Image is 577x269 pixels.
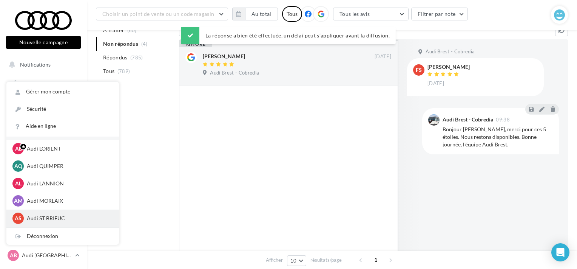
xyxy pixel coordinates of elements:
div: Audi Brest - Cobredia [443,117,493,122]
span: AM [14,197,23,205]
span: Audi Brest - Cobredia [210,70,259,76]
span: (789) [117,68,130,74]
span: 10 [290,258,297,264]
span: Tous les avis [339,11,370,17]
button: 10 [287,255,306,266]
p: Audi MORLAIX [27,197,110,205]
span: AL [15,145,22,152]
span: (60) [127,27,137,33]
a: AB Audi [GEOGRAPHIC_DATA] [6,248,81,263]
div: Open Intercom Messenger [551,243,569,261]
span: AS [15,215,22,222]
a: Boîte de réception57 [5,94,82,110]
div: La réponse a bien été effectuée, un délai peut s’appliquer avant la diffusion. [181,27,396,44]
span: AQ [14,162,22,170]
div: [PERSON_NAME] [427,64,470,70]
p: Audi ST BRIEUC [27,215,110,222]
a: Médiathèque [5,151,82,167]
span: AL [15,180,22,187]
div: ignoré [179,41,212,47]
span: AB [10,252,17,259]
p: Audi LORIENT [27,145,110,152]
span: Audi Brest - Cobredia [426,48,475,55]
a: Aide en ligne [6,118,119,135]
span: 1 [370,254,382,266]
span: Répondus [103,54,128,61]
div: [PERSON_NAME] [203,53,245,60]
a: Visibilité en ligne [5,114,82,130]
span: [DATE] [375,53,391,60]
button: Au total [245,8,278,20]
a: PLV et print personnalisable [5,170,82,193]
span: Choisir un point de vente ou un code magasin [102,11,214,17]
button: Au total [232,8,278,20]
button: Choisir un point de vente ou un code magasin [96,8,228,20]
a: Sécurité [6,101,119,118]
span: (785) [130,54,143,61]
span: Opérations [20,80,46,87]
span: résultats/page [310,257,342,264]
button: Notifications [5,57,79,73]
a: Gérer mon compte [6,83,119,100]
span: Tous [103,67,114,75]
span: [DATE] [427,80,444,87]
span: 09:38 [496,117,510,122]
a: Campagnes [5,133,82,149]
div: Déconnexion [6,228,119,245]
span: Afficher [266,257,283,264]
button: Tous les avis [333,8,409,20]
p: Audi LANNION [27,180,110,187]
a: Opérations [5,76,82,92]
div: Tous [282,6,302,22]
button: Nouvelle campagne [6,36,81,49]
div: Bonjour [PERSON_NAME], merci pour ces 5 étoiles. Nous restons disponibles. Bonne journée, l'équip... [443,126,553,148]
p: Audi [GEOGRAPHIC_DATA] [22,252,72,259]
p: Audi QUIMPER [27,162,110,170]
span: A traiter [103,26,124,34]
span: fs [416,66,422,74]
button: Filtrer par note [411,8,468,20]
button: Tous les avis [179,23,255,36]
span: Notifications [20,61,51,68]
